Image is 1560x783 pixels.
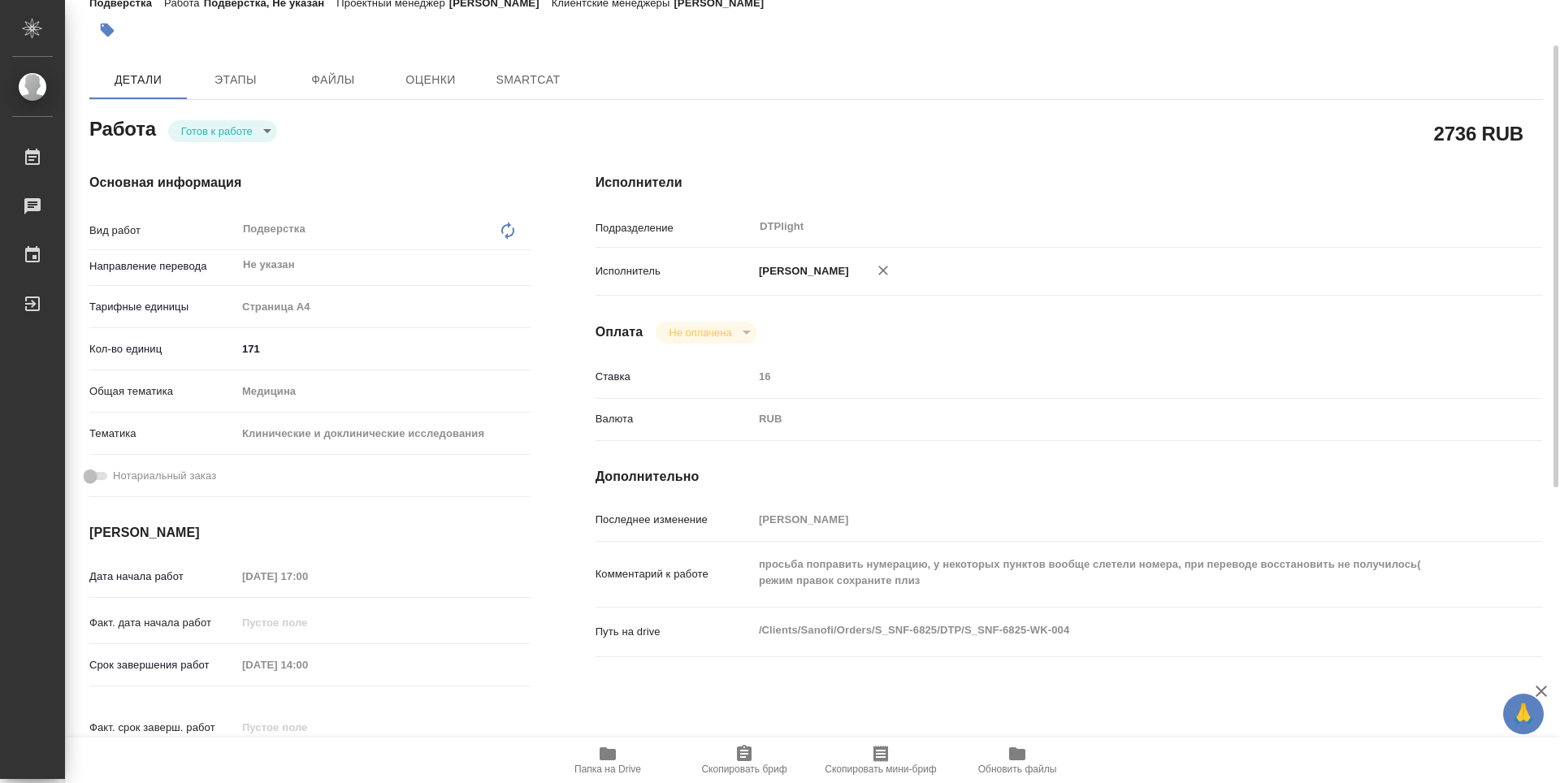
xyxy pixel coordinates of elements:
p: Факт. дата начала работ [89,615,236,631]
h4: Исполнители [596,173,1542,193]
input: Пустое поле [236,716,379,739]
input: Пустое поле [236,611,379,634]
textarea: просьба поправить нумерацию, у некоторых пунктов вообще слетели номера, при переводе восстановить... [753,551,1463,595]
p: Ставка [596,369,753,385]
span: Детали [99,70,177,90]
div: Клинические и доклинические исследования [236,420,531,448]
button: Готов к работе [176,124,258,138]
p: Кол-во единиц [89,341,236,357]
span: Скопировать бриф [701,764,786,775]
button: 🙏 [1503,694,1544,734]
h4: Основная информация [89,173,531,193]
p: Исполнитель [596,263,753,279]
span: SmartCat [489,70,567,90]
h4: Дополнительно [596,467,1542,487]
button: Скопировать мини-бриф [812,738,949,783]
span: Обновить файлы [978,764,1057,775]
p: Тарифные единицы [89,299,236,315]
input: Пустое поле [753,365,1463,388]
p: Валюта [596,411,753,427]
h2: Работа [89,113,156,142]
div: Медицина [236,378,531,405]
span: Этапы [197,70,275,90]
p: Комментарий к работе [596,566,753,582]
button: Добавить тэг [89,12,125,48]
p: Вид работ [89,223,236,239]
p: Путь на drive [596,624,753,640]
h4: Оплата [596,322,643,342]
h4: [PERSON_NAME] [89,523,531,543]
input: Пустое поле [236,653,379,677]
p: Дата начала работ [89,569,236,585]
p: Тематика [89,426,236,442]
input: ✎ Введи что-нибудь [236,337,531,361]
span: Папка на Drive [574,764,641,775]
span: Файлы [294,70,372,90]
div: Готов к работе [168,120,277,142]
p: [PERSON_NAME] [753,263,849,279]
p: Направление перевода [89,258,236,275]
span: Скопировать мини-бриф [825,764,936,775]
p: Последнее изменение [596,512,753,528]
input: Пустое поле [236,565,379,588]
p: Факт. срок заверш. работ [89,720,236,736]
span: 🙏 [1510,697,1537,731]
h2: 2736 RUB [1434,119,1523,147]
p: Срок завершения работ [89,657,236,673]
textarea: /Clients/Sanofi/Orders/S_SNF-6825/DTP/S_SNF-6825-WK-004 [753,616,1463,644]
span: Оценки [392,70,470,90]
button: Обновить файлы [949,738,1085,783]
div: RUB [753,405,1463,433]
p: Подразделение [596,220,753,236]
button: Папка на Drive [539,738,676,783]
span: Нотариальный заказ [113,468,216,484]
button: Удалить исполнителя [865,253,901,288]
button: Скопировать бриф [676,738,812,783]
button: Не оплачена [664,326,736,340]
div: Страница А4 [236,293,531,321]
input: Пустое поле [753,508,1463,531]
div: Готов к работе [656,322,756,344]
p: Общая тематика [89,383,236,400]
